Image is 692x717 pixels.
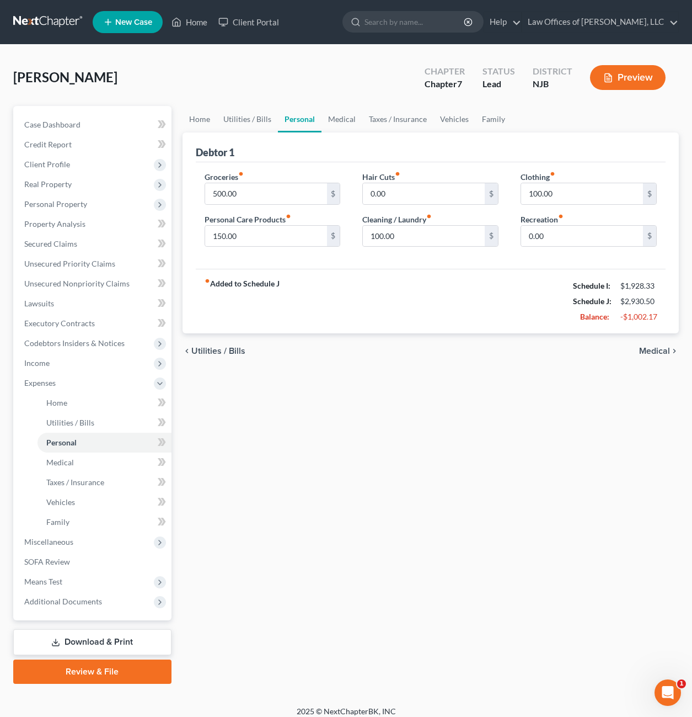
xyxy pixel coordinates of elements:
[639,347,670,355] span: Medical
[620,296,657,307] div: $2,930.50
[15,314,171,333] a: Executory Contracts
[46,497,75,507] span: Vehicles
[24,120,81,129] span: Case Dashboard
[521,183,643,204] input: --
[15,135,171,155] a: Credit Report
[15,552,171,572] a: SOFA Review
[327,226,340,247] div: $
[205,183,327,204] input: --
[482,65,515,78] div: Status
[363,226,485,247] input: --
[13,69,117,85] span: [PERSON_NAME]
[15,254,171,274] a: Unsecured Priority Claims
[521,214,564,225] label: Recreation
[590,65,666,90] button: Preview
[362,171,400,183] label: Hair Cuts
[670,347,679,355] i: chevron_right
[24,160,70,169] span: Client Profile
[362,106,433,132] a: Taxes / Insurance
[364,12,465,32] input: Search by name...
[37,472,171,492] a: Taxes / Insurance
[573,296,611,306] strong: Schedule J:
[558,214,564,219] i: fiber_manual_record
[485,226,498,247] div: $
[533,65,572,78] div: District
[475,106,512,132] a: Family
[643,226,656,247] div: $
[183,347,191,355] i: chevron_left
[425,65,465,78] div: Chapter
[37,512,171,532] a: Family
[620,311,657,322] div: -$1,002.17
[522,12,678,32] a: Law Offices of [PERSON_NAME], LLC
[484,12,521,32] a: Help
[677,679,686,688] span: 1
[15,294,171,314] a: Lawsuits
[24,338,125,348] span: Codebtors Insiders & Notices
[238,171,244,177] i: fiber_manual_record
[183,106,217,132] a: Home
[550,171,555,177] i: fiber_manual_record
[205,278,280,325] strong: Added to Schedule J
[205,278,210,284] i: fiber_manual_record
[213,12,285,32] a: Client Portal
[521,226,643,247] input: --
[13,660,171,684] a: Review & File
[217,106,278,132] a: Utilities / Bills
[24,577,62,586] span: Means Test
[24,299,54,308] span: Lawsuits
[24,140,72,149] span: Credit Report
[482,78,515,91] div: Lead
[286,214,291,219] i: fiber_manual_record
[643,183,656,204] div: $
[655,679,681,706] iframe: Intercom live chat
[183,347,245,355] button: chevron_left Utilities / Bills
[24,179,72,189] span: Real Property
[24,318,95,328] span: Executory Contracts
[37,453,171,472] a: Medical
[37,413,171,433] a: Utilities / Bills
[363,183,485,204] input: --
[24,378,56,387] span: Expenses
[46,398,67,407] span: Home
[15,115,171,135] a: Case Dashboard
[620,280,657,291] div: $1,928.33
[321,106,362,132] a: Medical
[580,312,609,321] strong: Balance:
[24,279,130,288] span: Unsecured Nonpriority Claims
[24,219,85,229] span: Property Analysis
[24,597,102,606] span: Additional Documents
[46,517,69,527] span: Family
[24,199,87,209] span: Personal Property
[395,171,400,177] i: fiber_manual_record
[46,418,94,427] span: Utilities / Bills
[46,458,74,467] span: Medical
[46,438,77,447] span: Personal
[639,347,679,355] button: Medical chevron_right
[24,557,70,566] span: SOFA Review
[327,183,340,204] div: $
[15,274,171,294] a: Unsecured Nonpriority Claims
[24,239,77,248] span: Secured Claims
[533,78,572,91] div: NJB
[205,171,244,183] label: Groceries
[362,214,432,225] label: Cleaning / Laundry
[426,214,432,219] i: fiber_manual_record
[37,492,171,512] a: Vehicles
[425,78,465,91] div: Chapter
[15,234,171,254] a: Secured Claims
[115,18,152,26] span: New Case
[15,214,171,234] a: Property Analysis
[433,106,475,132] a: Vehicles
[485,183,498,204] div: $
[205,214,291,225] label: Personal Care Products
[13,629,171,655] a: Download & Print
[521,171,555,183] label: Clothing
[37,433,171,453] a: Personal
[24,358,50,368] span: Income
[37,393,171,413] a: Home
[196,146,234,159] div: Debtor 1
[191,347,245,355] span: Utilities / Bills
[166,12,213,32] a: Home
[24,259,115,268] span: Unsecured Priority Claims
